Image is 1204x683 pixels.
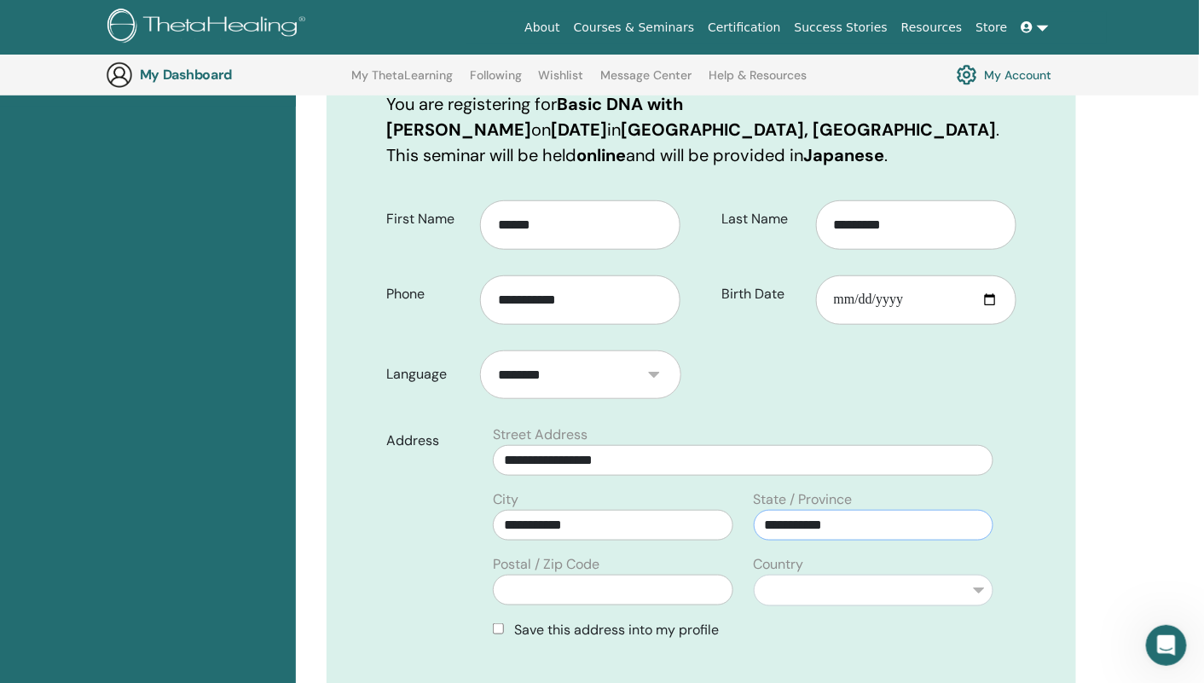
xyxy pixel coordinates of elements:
label: Postal / Zip Code [493,554,599,575]
a: Success Stories [788,12,894,43]
a: Following [470,68,522,96]
span: Save this address into my profile [514,621,719,639]
label: Address [373,425,483,457]
a: Courses & Seminars [567,12,702,43]
a: Help & Resources [709,68,807,96]
b: [GEOGRAPHIC_DATA], [GEOGRAPHIC_DATA] [621,119,996,141]
img: logo.png [107,9,311,47]
b: online [576,144,626,166]
label: Country [754,554,804,575]
label: First Name [373,203,480,235]
img: cog.svg [957,61,977,90]
h3: My Dashboard [140,67,310,83]
a: Store [970,12,1015,43]
label: Phone [373,278,480,310]
img: generic-user-icon.jpg [106,61,133,89]
a: Wishlist [539,68,584,96]
label: City [493,489,518,510]
p: You are registering for on in . This seminar will be held and will be provided in . [386,91,1016,168]
a: My ThetaLearning [351,68,453,96]
label: Street Address [493,425,588,445]
a: About [518,12,566,43]
label: Birth Date [709,278,816,310]
b: Japanese [803,144,884,166]
a: Message Center [600,68,692,96]
a: My Account [957,61,1051,90]
a: Certification [701,12,787,43]
b: [DATE] [551,119,607,141]
label: Language [373,358,480,391]
b: Basic DNA with [PERSON_NAME] [386,93,683,141]
label: Last Name [709,203,816,235]
iframe: Intercom live chat [1146,625,1187,666]
a: Resources [894,12,970,43]
label: State / Province [754,489,853,510]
